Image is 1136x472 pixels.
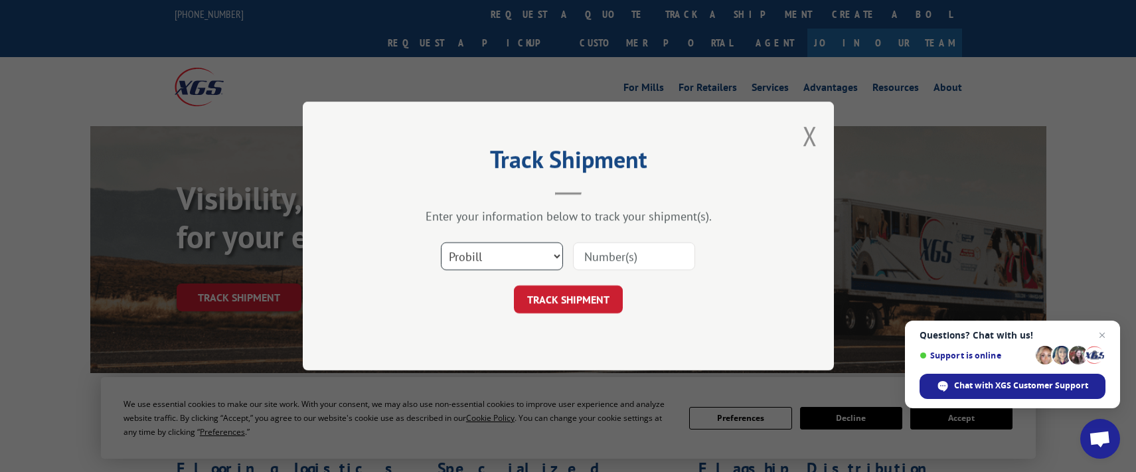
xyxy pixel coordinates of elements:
span: Close chat [1094,327,1110,343]
div: Enter your information below to track your shipment(s). [369,208,768,224]
span: Chat with XGS Customer Support [954,380,1088,392]
button: Close modal [803,118,817,153]
span: Support is online [920,351,1031,360]
input: Number(s) [573,242,695,270]
div: Chat with XGS Customer Support [920,374,1105,399]
div: Open chat [1080,419,1120,459]
h2: Track Shipment [369,150,768,175]
button: TRACK SHIPMENT [514,285,623,313]
span: Questions? Chat with us! [920,330,1105,341]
